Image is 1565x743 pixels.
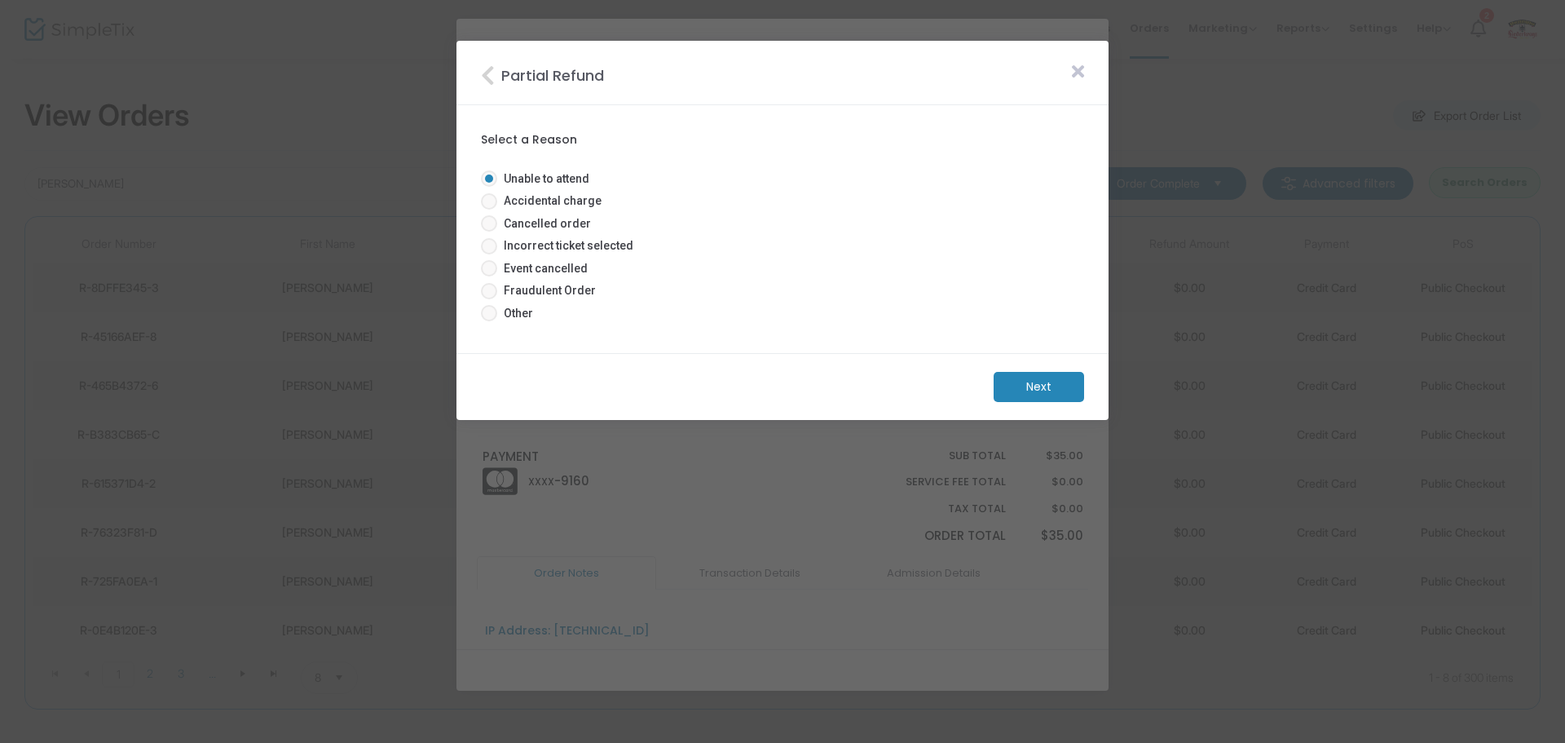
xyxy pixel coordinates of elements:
m-button: Next [994,372,1084,402]
span: Accidental charge [497,192,602,210]
m-panel-title: Partial Refund [481,59,604,86]
span: Incorrect ticket selected [497,237,633,254]
span: Event cancelled [497,260,588,277]
label: Select a Reason [481,131,1084,148]
span: Cancelled order [497,215,591,232]
span: Unable to attend [497,170,589,188]
i: Close [481,64,501,86]
span: Other [497,305,533,322]
span: Fraudulent Order [497,282,596,299]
